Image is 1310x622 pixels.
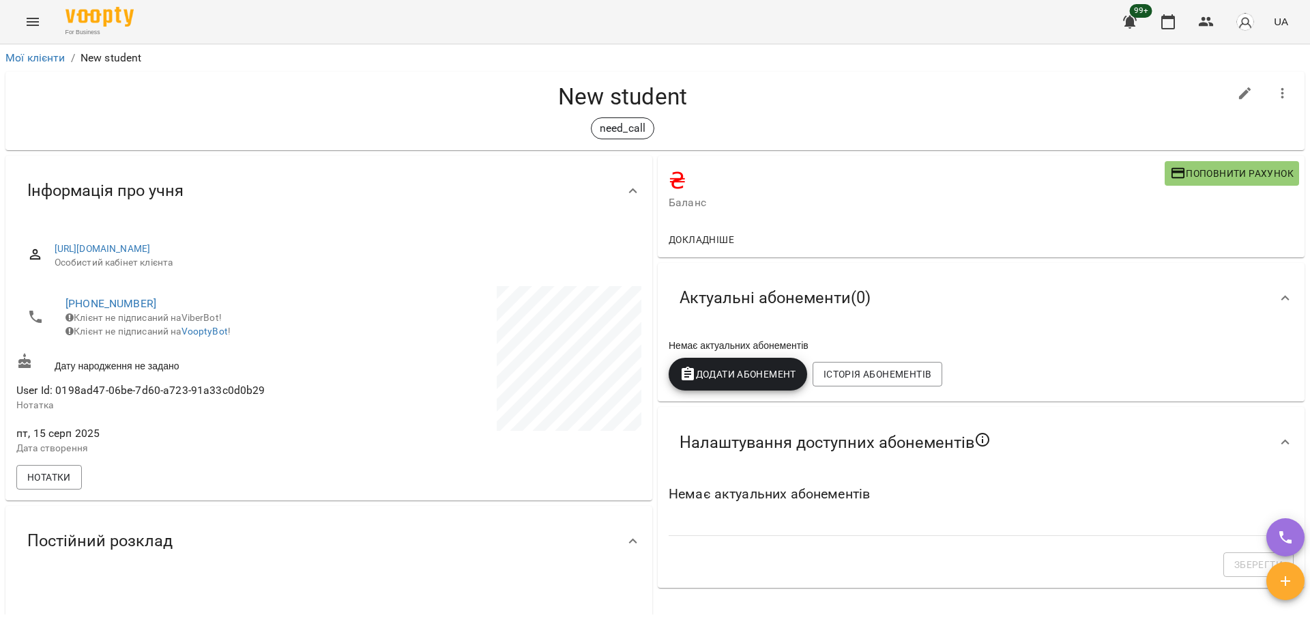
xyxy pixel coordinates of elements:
[658,407,1305,478] div: Налаштування доступних абонементів
[65,7,134,27] img: Voopty Logo
[14,350,329,376] div: Дату народження не задано
[16,425,326,442] span: пт, 15 серп 2025
[1130,4,1152,18] span: 99+
[669,231,734,248] span: Докладніше
[666,336,1296,355] div: Немає актуальних абонементів
[27,531,173,552] span: Постійний розклад
[813,362,942,386] button: Історія абонементів
[16,5,49,38] button: Menu
[658,263,1305,333] div: Актуальні абонементи(0)
[1236,12,1255,31] img: avatar_s.png
[65,312,222,323] span: Клієнт не підписаний на ViberBot!
[5,506,652,576] div: Постійний розклад
[5,50,1305,66] nav: breadcrumb
[5,51,65,64] a: Мої клієнти
[16,442,326,455] p: Дата створення
[1165,161,1299,186] button: Поповнити рахунок
[16,83,1229,111] h4: New student
[65,28,134,37] span: For Business
[5,156,652,226] div: Інформація про учня
[680,432,991,453] span: Налаштування доступних абонементів
[591,117,654,139] div: need_call
[669,358,807,391] button: Додати Абонемент
[600,120,645,137] p: need_call
[1268,9,1294,34] button: UA
[824,366,931,382] span: Історія абонементів
[974,432,991,448] svg: Якщо не обрано жодного, клієнт зможе побачити всі публічні абонементи
[1274,14,1288,29] span: UA
[55,243,151,254] a: [URL][DOMAIN_NAME]
[27,180,184,201] span: Інформація про учня
[16,384,265,397] span: User Id: 0198ad47-06be-7d60-a723-91a33c0d0b29
[669,483,1294,505] h6: Немає актуальних абонементів
[55,256,630,270] span: Особистий кабінет клієнта
[71,50,75,66] li: /
[65,297,156,310] a: [PHONE_NUMBER]
[1170,165,1294,182] span: Поповнити рахунок
[16,399,326,412] p: Нотатка
[16,465,82,490] button: Нотатки
[669,167,1165,195] h4: ₴
[663,227,740,252] button: Докладніше
[680,366,796,382] span: Додати Абонемент
[181,326,228,337] a: VooptyBot
[669,195,1165,211] span: Баланс
[81,50,142,66] p: New student
[65,326,231,337] span: Клієнт не підписаний на !
[680,287,871,309] span: Актуальні абонементи ( 0 )
[27,469,71,485] span: Нотатки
